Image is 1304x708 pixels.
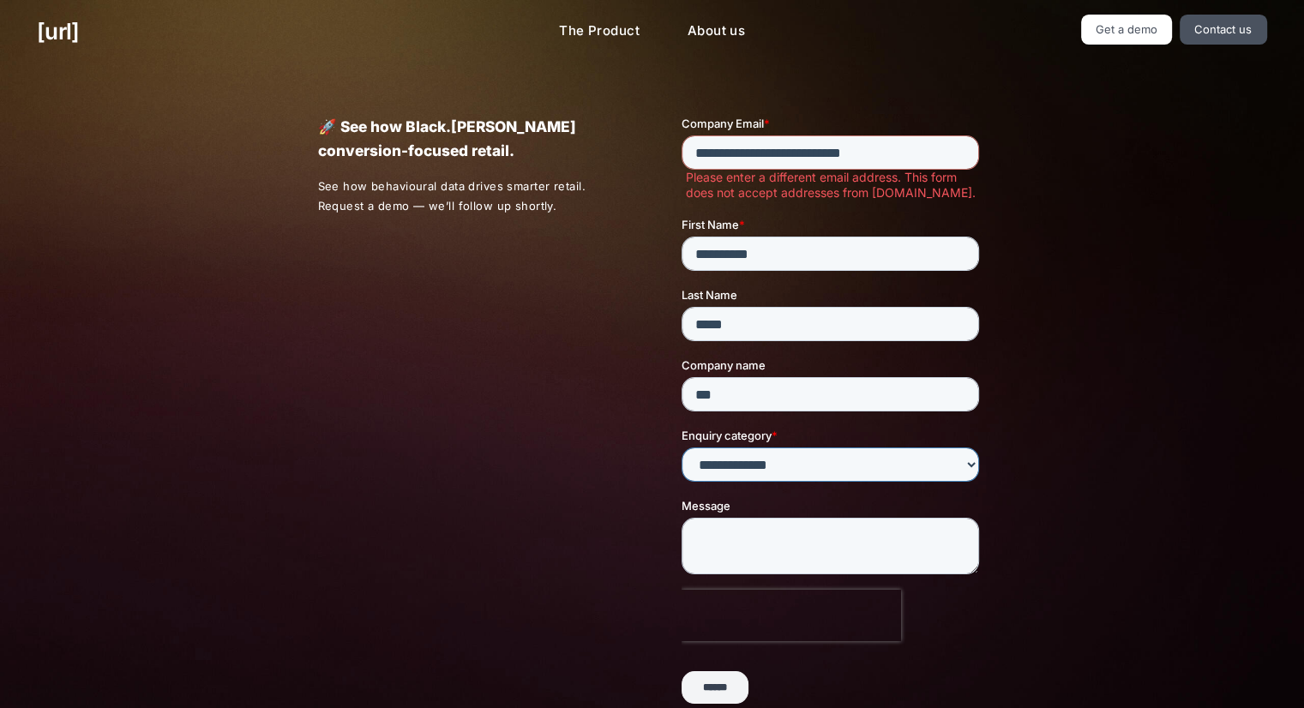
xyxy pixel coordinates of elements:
[317,177,622,216] p: See how behavioural data drives smarter retail. Request a demo — we’ll follow up shortly.
[674,15,759,48] a: About us
[1081,15,1173,45] a: Get a demo
[545,15,653,48] a: The Product
[317,115,622,163] p: 🚀 See how Black.[PERSON_NAME] conversion-focused retail.
[37,15,79,48] a: [URL]
[1180,15,1267,45] a: Contact us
